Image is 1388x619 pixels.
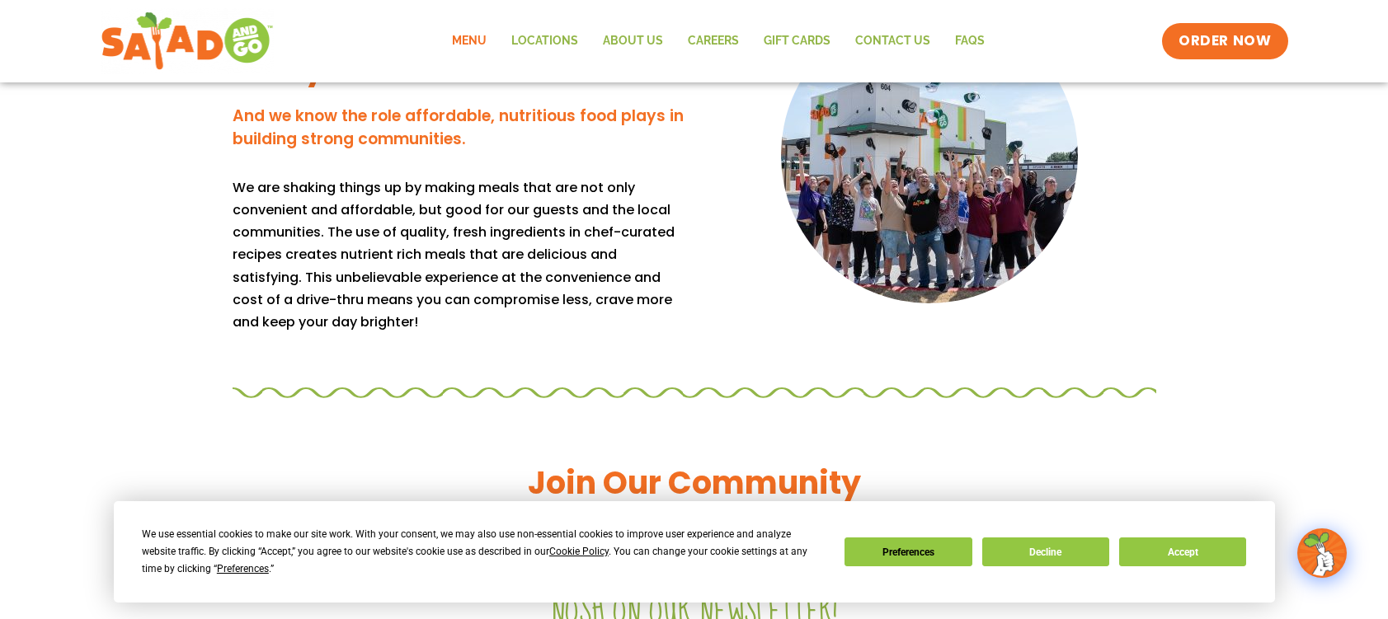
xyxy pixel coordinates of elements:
div: Page 2 [233,176,686,333]
img: new-SAG-logo-768×292 [101,8,275,74]
p: We are shaking things up by making meals that are not only convenient and affordable, but good fo... [233,176,686,333]
div: We use essential cookies to make our site work. With your consent, we may also use non-essential ... [142,526,825,578]
h3: Join Our Community [233,462,1156,503]
span: Preferences [217,563,269,574]
a: About Us [590,22,675,60]
button: Decline [982,537,1109,566]
a: Contact Us [843,22,943,60]
div: Cookie Consent Prompt [114,501,1275,603]
h3: We believe in a world where everyone thrives. [233,7,686,88]
a: GIFT CARDS [751,22,843,60]
span: ORDER NOW [1179,31,1271,51]
h4: And we know the role affordable, nutritious food plays in building strong communities. [233,105,686,152]
button: Preferences [845,537,972,566]
span: Cookie Policy [549,546,609,557]
nav: Menu [440,22,997,60]
button: Accept [1119,537,1246,566]
img: wpChatIcon [1299,530,1345,576]
a: Careers [675,22,751,60]
a: Menu [440,22,499,60]
img: DSC02078 copy [781,7,1078,303]
a: Locations [499,22,590,60]
a: FAQs [943,22,997,60]
a: ORDER NOW [1162,23,1287,59]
